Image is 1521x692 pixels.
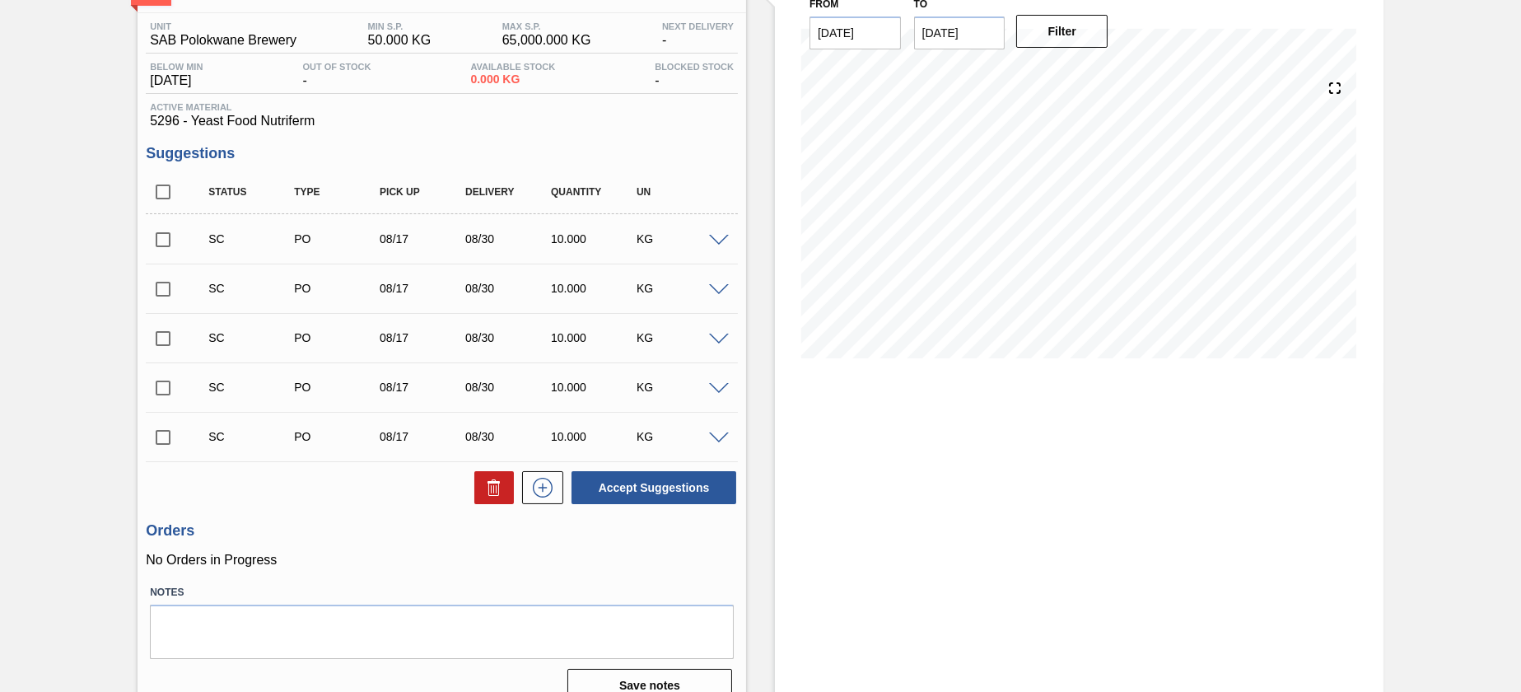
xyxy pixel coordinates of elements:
[461,381,557,394] div: 08/30/2025
[204,331,300,344] div: Suggestion Created
[651,62,738,88] div: -
[204,381,300,394] div: Suggestion Created
[376,381,471,394] div: 08/17/2025
[146,145,738,162] h3: Suggestions
[502,33,591,48] span: 65,000.000 KG
[632,232,728,245] div: KG
[632,430,728,443] div: KG
[632,331,728,344] div: KG
[461,282,557,295] div: 08/30/2025
[368,33,432,48] span: 50.000 KG
[662,21,734,31] span: Next Delivery
[376,186,471,198] div: Pick up
[150,33,296,48] span: SAB Polokwane Brewery
[150,62,203,72] span: Below Min
[658,21,738,48] div: -
[150,102,734,112] span: Active Material
[204,232,300,245] div: Suggestion Created
[563,470,738,506] div: Accept Suggestions
[547,282,642,295] div: 10.000
[547,232,642,245] div: 10.000
[204,186,300,198] div: Status
[302,62,371,72] span: Out Of Stock
[547,186,642,198] div: Quantity
[547,331,642,344] div: 10.000
[290,381,385,394] div: Purchase order
[204,282,300,295] div: Suggestion Created
[466,471,514,504] div: Delete Suggestions
[572,471,736,504] button: Accept Suggestions
[461,232,557,245] div: 08/30/2025
[290,331,385,344] div: Purchase order
[547,430,642,443] div: 10.000
[204,430,300,443] div: Suggestion Created
[146,553,738,568] p: No Orders in Progress
[461,430,557,443] div: 08/30/2025
[150,73,203,88] span: [DATE]
[632,381,728,394] div: KG
[461,331,557,344] div: 08/30/2025
[470,62,555,72] span: Available Stock
[502,21,591,31] span: MAX S.P.
[368,21,432,31] span: MIN S.P.
[547,381,642,394] div: 10.000
[376,232,471,245] div: 08/17/2025
[461,186,557,198] div: Delivery
[632,282,728,295] div: KG
[376,282,471,295] div: 08/17/2025
[470,73,555,86] span: 0.000 KG
[655,62,734,72] span: Blocked Stock
[150,114,734,129] span: 5296 - Yeast Food Nutriferm
[150,21,296,31] span: Unit
[290,232,385,245] div: Purchase order
[376,430,471,443] div: 08/17/2025
[290,282,385,295] div: Purchase order
[809,16,901,49] input: mm/dd/yyyy
[298,62,375,88] div: -
[914,16,1005,49] input: mm/dd/yyyy
[290,186,385,198] div: Type
[514,471,563,504] div: New suggestion
[146,522,738,540] h3: Orders
[290,430,385,443] div: Purchase order
[376,331,471,344] div: 08/17/2025
[1016,15,1108,48] button: Filter
[150,581,734,605] label: Notes
[632,186,728,198] div: UN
